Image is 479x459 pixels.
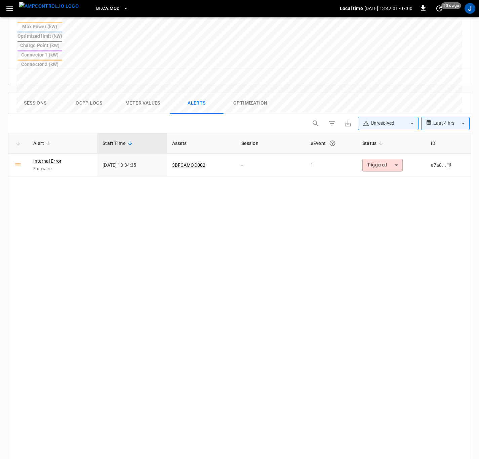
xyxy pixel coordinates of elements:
[224,92,277,114] button: Optimization
[362,139,385,147] span: Status
[236,133,305,154] th: Session
[441,2,461,9] span: 20 s ago
[103,139,134,147] span: Start Time
[446,161,452,169] div: copy
[62,92,116,114] button: Ocpp logs
[362,159,403,171] div: Triggered
[8,92,62,114] button: Sessions
[363,120,408,127] div: Unresolved
[96,5,119,12] span: BF.CA.MOD
[465,3,475,14] div: profile-icon
[170,92,224,114] button: Alerts
[433,117,470,130] div: Last 4 hrs
[326,137,338,149] button: An event is a single occurrence of an issue. An alert groups related events for the same asset, m...
[93,2,131,15] button: BF.CA.MOD
[426,133,471,154] th: ID
[364,5,412,12] p: [DATE] 13:42:01 -07:00
[340,5,363,12] p: Local time
[19,2,79,10] img: ampcontrol.io logo
[167,133,236,154] th: Assets
[33,139,53,147] span: Alert
[116,92,170,114] button: Meter Values
[431,162,446,168] div: a7a8...
[434,3,445,14] button: set refresh interval
[311,137,352,149] div: #Event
